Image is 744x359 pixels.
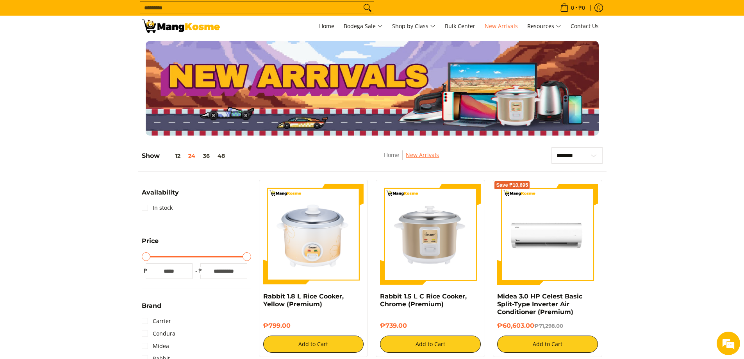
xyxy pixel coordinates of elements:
a: Resources [523,16,565,37]
a: New Arrivals [406,151,439,159]
a: In stock [142,202,173,214]
span: Bulk Center [445,22,475,30]
a: Rabbit 1.8 L Rice Cooker, Yellow (Premium) [263,293,344,308]
a: Shop by Class [388,16,439,37]
span: Resources [527,21,561,31]
span: Home [319,22,334,30]
button: 24 [184,153,199,159]
span: Shop by Class [392,21,435,31]
h6: ₱799.00 [263,322,364,330]
button: Add to Cart [263,336,364,353]
a: Midea 3.0 HP Celest Basic Split-Type Inverter Air Conditioner (Premium) [497,293,582,316]
a: Contact Us [567,16,603,37]
span: We're online! [45,98,108,177]
a: Bulk Center [441,16,479,37]
button: 36 [199,153,214,159]
span: ₱ [196,267,204,275]
div: Chat with us now [41,44,131,54]
button: 48 [214,153,229,159]
a: Bodega Sale [340,16,387,37]
a: New Arrivals [481,16,522,37]
summary: Open [142,303,161,315]
button: 12 [160,153,184,159]
summary: Open [142,238,159,250]
nav: Breadcrumbs [334,150,489,168]
nav: Main Menu [228,16,603,37]
h5: Show [142,152,229,160]
div: Minimize live chat window [128,4,147,23]
a: Carrier [142,315,171,327]
button: Add to Cart [380,336,481,353]
img: https://mangkosme.com/products/rabbit-1-5-l-c-rice-cooker-chrome-class-a [380,184,481,285]
span: Brand [142,303,161,309]
button: Search [361,2,374,14]
span: Price [142,238,159,244]
span: Contact Us [571,22,599,30]
span: Bodega Sale [344,21,383,31]
span: New Arrivals [485,22,518,30]
img: Midea 3.0 HP Celest Basic Split-Type Inverter Air Conditioner (Premium) [497,184,598,285]
span: ₱ [142,267,150,275]
span: Availability [142,189,179,196]
a: Home [315,16,338,37]
span: Save ₱10,695 [496,183,528,188]
a: Home [384,151,399,159]
summary: Open [142,189,179,202]
span: ₱0 [577,5,586,11]
img: https://mangkosme.com/products/rabbit-1-8-l-rice-cooker-yellow-class-a [263,184,364,285]
span: 0 [570,5,575,11]
a: Midea [142,340,169,352]
a: Condura [142,327,175,340]
button: Add to Cart [497,336,598,353]
del: ₱71,298.00 [534,323,563,329]
h6: ₱60,603.00 [497,322,598,330]
h6: ₱739.00 [380,322,481,330]
span: • [558,4,587,12]
textarea: Type your message and hit 'Enter' [4,213,149,241]
a: Rabbit 1.5 L C Rice Cooker, Chrome (Premium) [380,293,467,308]
img: New Arrivals: Fresh Release from The Premium Brands l Mang Kosme [142,20,220,33]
